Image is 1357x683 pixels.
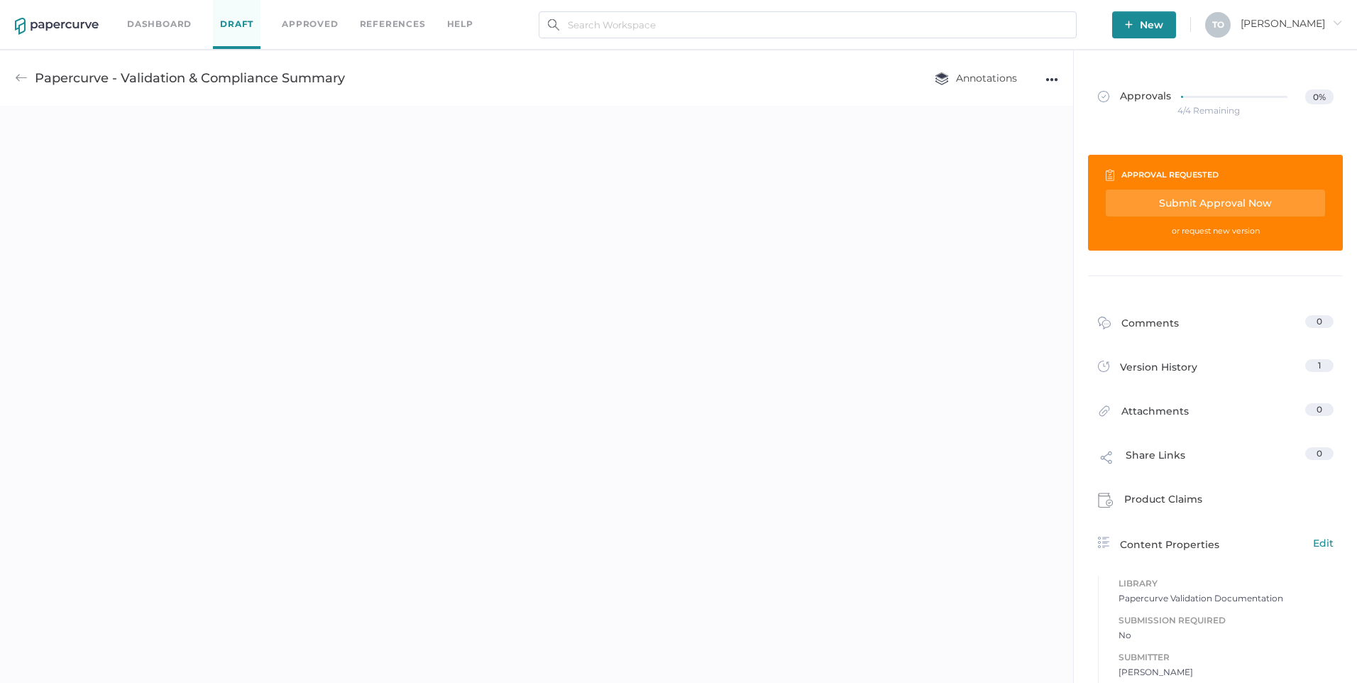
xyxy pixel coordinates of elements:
[1098,315,1334,337] a: Comments0
[1098,491,1334,513] a: Product Claims
[35,65,345,92] div: Papercurve - Validation & Compliance Summary
[1313,535,1334,551] span: Edit
[1241,17,1342,30] span: [PERSON_NAME]
[1098,359,1334,379] a: Version History1
[1098,535,1334,552] div: Content Properties
[1089,75,1342,130] a: Approvals0%
[1098,359,1197,379] div: Version History
[1119,628,1334,643] span: No
[1317,448,1322,459] span: 0
[1119,591,1334,606] span: Papercurve Validation Documentation
[1098,449,1115,470] img: share-link-icon.af96a55c.svg
[935,72,1017,84] span: Annotations
[1106,190,1325,217] div: Submit Approval Now
[1119,613,1334,628] span: Submission Required
[935,72,949,85] img: annotation-layers.cc6d0e6b.svg
[360,16,426,32] a: References
[1098,91,1109,102] img: approved-grey.341b8de9.svg
[282,16,338,32] a: Approved
[1119,650,1334,665] span: Submitter
[1106,169,1114,181] img: clipboard-icon-white.67177333.svg
[1332,18,1342,28] i: arrow_right
[1098,537,1109,548] img: content-properties-icon.34d20aed.svg
[127,16,192,32] a: Dashboard
[1098,403,1189,425] div: Attachments
[1119,665,1334,679] span: [PERSON_NAME]
[1121,167,1219,182] div: approval requested
[1098,361,1109,375] img: versions-icon.ee5af6b0.svg
[1098,535,1334,552] a: Content PropertiesEdit
[15,18,99,35] img: papercurve-logo-colour.7244d18c.svg
[1317,404,1322,415] span: 0
[1125,11,1163,38] span: New
[1098,447,1185,474] div: Share Links
[1305,89,1333,104] span: 0%
[447,16,473,32] div: help
[1045,70,1058,89] div: ●●●
[1119,576,1334,591] span: Library
[1098,317,1111,333] img: comment-icon.4fbda5a2.svg
[539,11,1077,38] input: Search Workspace
[1098,403,1334,425] a: Attachments0
[1098,405,1111,421] img: attachments-icon.0dd0e375.svg
[1125,21,1133,28] img: plus-white.e19ec114.svg
[1098,447,1334,474] a: Share Links0
[1212,19,1224,30] span: T O
[1317,316,1322,327] span: 0
[1098,89,1171,105] span: Approvals
[1098,315,1179,337] div: Comments
[1106,223,1325,239] div: or request new version
[548,19,559,31] img: search.bf03fe8b.svg
[1098,491,1202,513] div: Product Claims
[15,72,28,84] img: back-arrow-grey.72011ae3.svg
[1098,493,1114,508] img: claims-icon.71597b81.svg
[1318,360,1321,371] span: 1
[1112,11,1176,38] button: New
[921,65,1031,92] button: Annotations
